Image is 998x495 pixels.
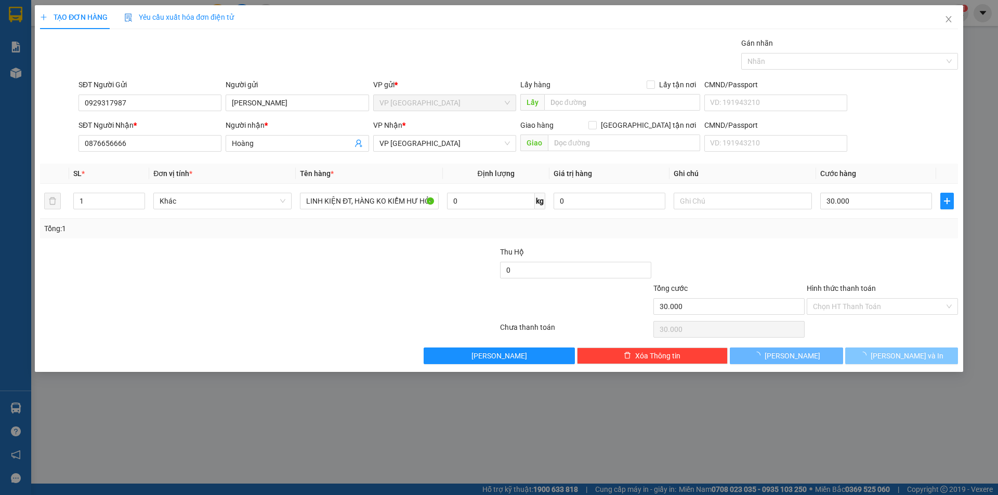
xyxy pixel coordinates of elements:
span: VP Sài Gòn [379,95,510,111]
input: VD: Bàn, Ghế [300,193,438,209]
span: plus [941,197,953,205]
span: kg [535,193,545,209]
span: close [944,15,953,23]
th: Ghi chú [669,164,816,184]
button: deleteXóa Thông tin [577,347,728,364]
span: [GEOGRAPHIC_DATA] tận nơi [597,119,700,131]
span: plus [40,14,47,21]
span: Lấy [520,94,544,111]
label: Gán nhãn [741,39,773,47]
span: VP Nha Trang [379,136,510,151]
div: Người nhận [226,119,369,131]
div: CMND/Passport [704,79,847,90]
div: Tổng: 1 [44,223,385,234]
span: [PERSON_NAME] [765,350,820,362]
div: Người gửi [226,79,369,90]
span: Lấy tận nơi [655,79,700,90]
button: Close [934,5,963,34]
div: CMND/Passport [704,119,847,131]
div: Chưa thanh toán [499,322,652,340]
input: Dọc đường [544,94,700,111]
label: Hình thức thanh toán [807,284,876,292]
input: Dọc đường [548,135,700,151]
button: delete [44,193,61,209]
span: Định lượng [478,169,515,178]
span: delete [624,352,631,360]
span: Xóa Thông tin [635,350,680,362]
button: plus [940,193,954,209]
span: Giá trị hàng [554,169,592,178]
span: Giao [520,135,548,151]
span: Cước hàng [820,169,856,178]
button: [PERSON_NAME] [424,347,575,364]
span: loading [859,352,871,359]
input: 0 [554,193,665,209]
span: Khác [160,193,285,209]
span: SL [73,169,82,178]
span: Tổng cước [653,284,688,292]
span: [PERSON_NAME] [471,350,527,362]
div: VP gửi [373,79,516,90]
span: VP Nhận [373,121,402,129]
span: Đơn vị tính [153,169,192,178]
span: user-add [354,139,363,148]
span: [PERSON_NAME] và In [871,350,943,362]
button: [PERSON_NAME] và In [845,347,958,364]
span: Thu Hộ [500,248,524,256]
span: Yêu cầu xuất hóa đơn điện tử [124,13,234,21]
span: loading [753,352,765,359]
button: [PERSON_NAME] [730,347,843,364]
div: SĐT Người Nhận [78,119,221,131]
img: icon [124,14,133,22]
span: TẠO ĐƠN HÀNG [40,13,108,21]
span: Tên hàng [300,169,334,178]
div: SĐT Người Gửi [78,79,221,90]
span: Giao hàng [520,121,554,129]
input: Ghi Chú [674,193,812,209]
span: Lấy hàng [520,81,550,89]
